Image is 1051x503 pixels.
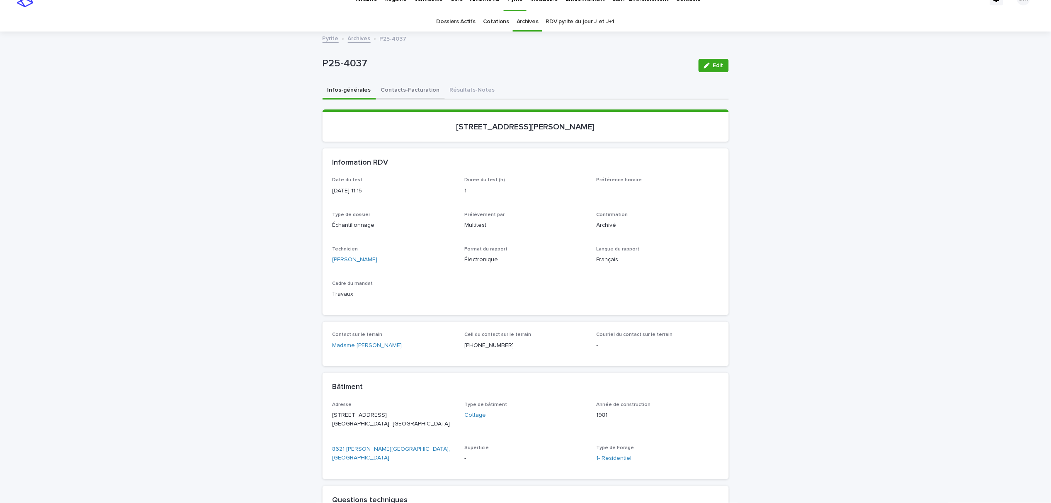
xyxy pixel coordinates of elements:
[464,332,531,337] span: Cell du contact sur le terrain
[333,341,402,350] a: Madame [PERSON_NAME]
[546,12,615,32] a: RDV pyrite du jour J et J+1
[597,247,640,252] span: Langue du rapport
[464,341,587,350] p: [PHONE_NUMBER]
[333,221,455,230] p: Échantillonnage
[517,12,539,32] a: Archives
[597,402,651,407] span: Année de construction
[333,281,373,286] span: Cadre du mandat
[323,82,376,100] button: Infos-générales
[333,445,455,462] a: 8621 [PERSON_NAME][GEOGRAPHIC_DATA], [GEOGRAPHIC_DATA]
[333,122,719,132] p: [STREET_ADDRESS][PERSON_NAME]
[380,34,407,43] p: P25-4037
[333,290,455,299] p: Travaux
[597,445,634,450] span: Type de Forage
[597,187,719,195] p: -
[464,212,505,217] span: Prélèvement par
[333,158,388,168] h2: Information RDV
[333,402,352,407] span: Adresse
[333,411,455,428] p: [STREET_ADDRESS] [GEOGRAPHIC_DATA]–[GEOGRAPHIC_DATA]
[333,187,455,195] p: [DATE] 11:15
[597,341,719,350] p: -
[333,332,383,337] span: Contact sur le terrain
[333,212,371,217] span: Type de dossier
[333,255,378,264] a: [PERSON_NAME]
[597,332,673,337] span: Courriel du contact sur le terrain
[699,59,729,72] button: Edit
[597,212,628,217] span: Confirmation
[464,402,507,407] span: Type de bâtiment
[464,411,486,420] a: Cottage
[464,187,587,195] p: 1
[333,177,363,182] span: Date du test
[597,255,719,264] p: Français
[376,82,445,100] button: Contacts-Facturation
[333,383,363,392] h2: Bâtiment
[333,247,358,252] span: Technicien
[464,247,507,252] span: Format du rapport
[437,12,476,32] a: Dossiers Actifs
[464,255,587,264] p: Électronique
[597,454,632,463] a: 1- Residentiel
[348,33,371,43] a: Archives
[597,221,719,230] p: Archivé
[464,445,489,450] span: Superficie
[597,177,642,182] span: Préférence horaire
[713,63,723,68] span: Edit
[464,221,587,230] p: Multitest
[323,33,339,43] a: Pyrite
[323,58,692,70] p: P25-4037
[464,177,505,182] span: Duree du test (h)
[483,12,509,32] a: Cotations
[597,411,719,420] p: 1981
[445,82,500,100] button: Résultats-Notes
[464,454,587,463] p: -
